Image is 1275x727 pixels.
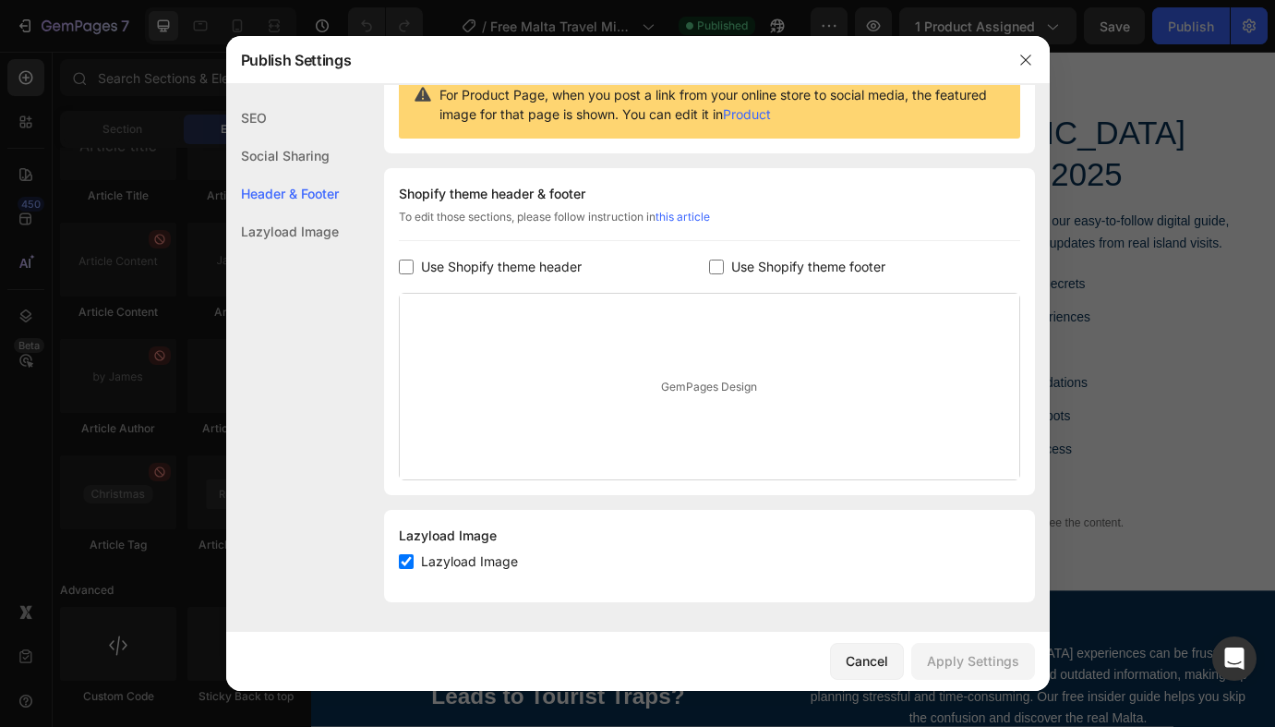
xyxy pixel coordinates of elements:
[731,256,885,278] span: Use Shopify theme footer
[399,183,1020,205] div: Shopify theme header & footer
[226,36,1002,84] div: Publish Settings
[226,99,339,137] div: SEO
[399,525,1020,547] div: Lazyload Image
[226,137,339,175] div: Social Sharing
[846,651,888,671] div: Cancel
[644,411,872,427] span: Local Hidden Gems & Photo Spots
[644,373,893,389] span: Insider Restaurant Recommendations
[620,188,1055,228] span: Discover Malta's hidden gems with our easy-to-follow digital guide, packed with local tips and mo...
[439,85,1005,124] span: For Product Page, when you post a link from your online store to social media, the featured image...
[150,574,211,585] span: for all devices
[830,643,904,680] button: Cancel
[568,532,1094,551] p: Publish the page to see the content.
[14,19,540,546] img: gempages_527298136067015704-dfa3eec1-9a59-457a-adf7-bbdacf840938.png
[723,106,771,122] a: Product
[421,551,518,573] span: Lazyload Image
[416,574,519,585] span: with one-time payment
[620,121,932,162] span: Insider Guide 2025
[1212,636,1257,681] div: Open Intercom Messenger
[644,335,838,351] span: Easy-to-Follow Digital Format
[421,256,582,278] span: Use Shopify theme header
[226,212,339,250] div: Lazyload Image
[226,175,339,212] div: Header & Footer
[320,546,367,592] img: gempages_527298136067015704-0d55ebd7-1ca0-4ed9-9566-dccc93ebd736.png
[399,209,1020,241] div: To edit those sections, please follow instruction in
[927,651,1019,671] div: Apply Settings
[150,549,225,564] span: PDF Guide
[620,25,1004,114] span: Your Free [GEOGRAPHIC_DATA]
[911,643,1035,680] button: Apply Settings
[644,297,896,313] span: Created From Real Malta Experiences
[416,549,528,564] span: Lifetime Access
[54,546,100,592] img: gempages_527298136067015704-10e40979-c602-4f98-a45c-43c71e72ab42.png
[656,210,710,224] a: this article
[644,260,890,275] span: Authentic Malta Travel Tips & Secrets
[400,294,1019,479] div: GemPages Design
[644,449,874,465] span: Instant Download - Lifetime Access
